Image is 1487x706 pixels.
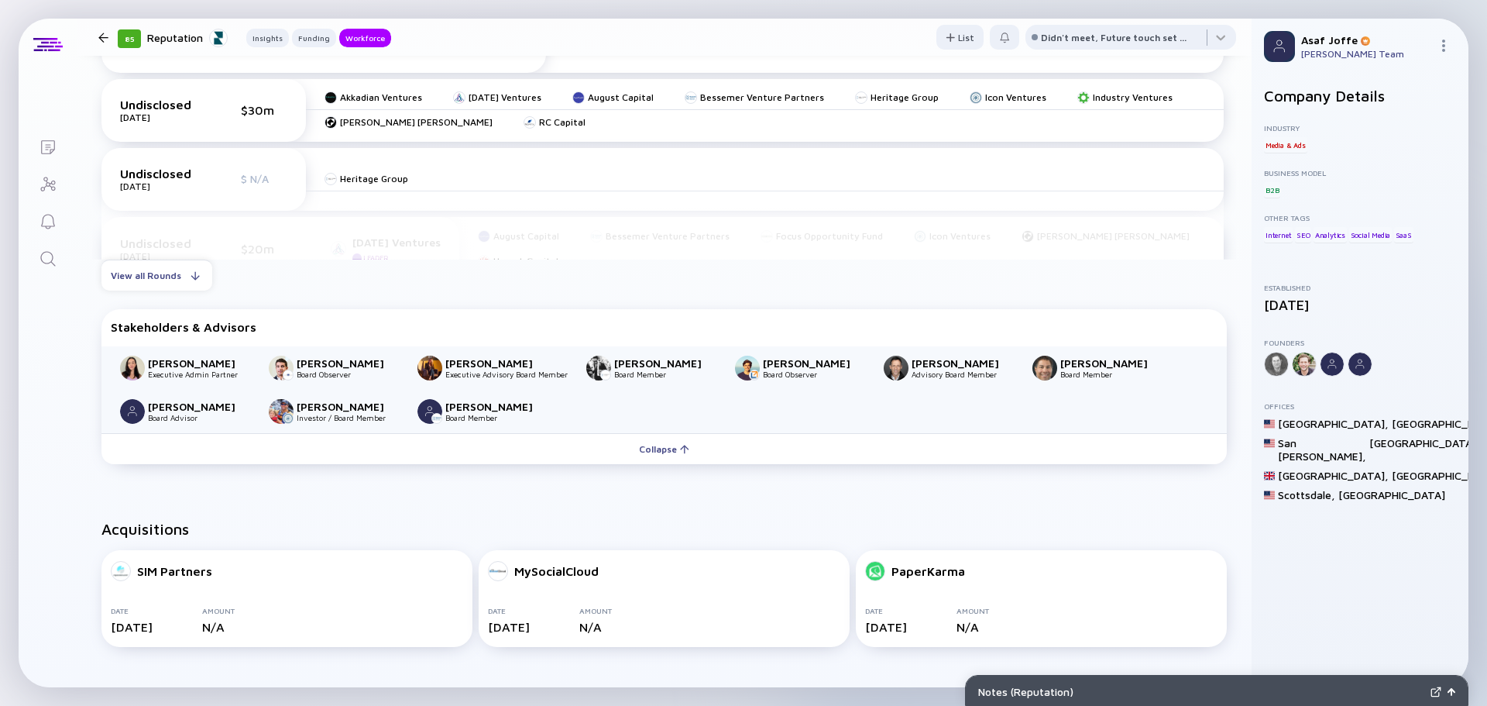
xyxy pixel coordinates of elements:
div: Analytics [1314,227,1347,243]
div: Funding [292,30,336,46]
div: [GEOGRAPHIC_DATA] , [1278,469,1389,482]
div: [PERSON_NAME] [297,356,399,370]
div: $ N/A [241,172,287,185]
div: [PERSON_NAME] [PERSON_NAME] [340,116,493,128]
div: Collapse [630,437,699,461]
a: PaperKarma [865,561,965,581]
div: Board Member [614,370,716,379]
div: View all Rounds [101,263,212,288]
a: Bessemer Venture Partners [685,91,824,103]
div: [DATE] [488,620,530,634]
div: Stakeholders & Advisors [111,320,1217,334]
div: SaaS [1394,227,1413,243]
button: List [936,25,984,50]
div: SEO [1295,227,1311,243]
a: Heritage Group [855,91,939,103]
img: Bryan Bui picture [586,356,611,381]
div: List [936,26,984,50]
div: [DATE] [1264,297,1456,313]
div: [DATE] [120,181,197,192]
div: [GEOGRAPHIC_DATA] [1369,436,1476,463]
div: Reputation [147,28,228,47]
img: United States Flag [1264,490,1275,501]
div: 85 [118,29,141,48]
div: [DATE] [111,620,153,634]
img: Kim Costello picture [417,356,442,381]
div: Date [865,606,907,615]
img: Joe Fuca picture [1032,356,1057,381]
div: B2B [1264,182,1280,198]
div: Board Member [1060,370,1162,379]
div: Undisclosed [120,167,197,181]
div: Industry [1264,123,1456,133]
div: Akkadian Ventures [340,91,422,103]
div: [PERSON_NAME] [445,356,548,370]
div: Internet [1264,227,1293,243]
div: Media & Ads [1264,137,1307,153]
div: Executive Admin Partner [148,370,250,379]
div: Insights [246,30,289,46]
div: [PERSON_NAME] [614,356,716,370]
div: Icon Ventures [985,91,1046,103]
a: Reminders [19,201,77,239]
a: Industry Ventures [1077,91,1173,103]
div: Notes ( Reputation ) [978,685,1424,698]
div: Established [1264,283,1456,292]
div: $30m [241,103,287,117]
div: N/A [579,620,612,634]
img: Open Notes [1448,688,1455,696]
img: Alexandra Morehouse picture [120,399,145,424]
div: Advisory Board Member [912,370,1014,379]
a: Search [19,239,77,276]
a: SIM Partners [111,561,212,581]
img: Jack Bixby Lucas picture [735,356,760,381]
div: Board Member [445,413,548,422]
a: Akkadian Ventures [325,91,422,103]
div: Founders [1264,338,1456,347]
button: View all Rounds [101,260,212,291]
div: Board Observer [297,370,399,379]
div: [DATE] Ventures [469,91,541,103]
a: Investor Map [19,164,77,201]
div: [GEOGRAPHIC_DATA] [1338,488,1445,501]
div: [PERSON_NAME] [912,356,1014,370]
div: San [PERSON_NAME] , [1278,436,1366,463]
div: Business Model [1264,168,1456,177]
div: Offices [1264,401,1456,411]
div: Bessemer Venture Partners [700,91,824,103]
div: Investor / Board Member [297,413,399,422]
div: [PERSON_NAME] [763,356,865,370]
div: Scottsdale , [1278,488,1335,501]
div: [PERSON_NAME] [148,400,250,413]
img: David Cowan picture [417,399,442,424]
div: [PERSON_NAME] [445,400,548,413]
button: Collapse [101,433,1227,464]
div: Date [111,606,153,615]
div: Other Tags [1264,213,1456,222]
div: Amount [579,606,612,615]
h2: Acquisitions [101,520,1227,538]
img: Menu [1437,40,1450,52]
div: Social Media [1349,227,1393,243]
div: [PERSON_NAME] [1060,356,1162,370]
img: Garrett Zogby picture [269,356,294,381]
div: [DATE] [120,112,197,123]
div: Date [488,606,530,615]
a: Icon Ventures [970,91,1046,103]
button: Workforce [339,29,391,47]
a: Heritage Group [325,173,408,184]
img: Pascal Bensoussan picture [884,356,908,381]
div: Asaf Joffe [1301,33,1431,46]
a: Lists [19,127,77,164]
div: Executive Advisory Board Member [445,370,568,379]
div: N/A [956,620,989,634]
div: Didn't meet, Future touch set in OPTX [1041,32,1188,43]
div: Workforce [339,30,391,46]
div: N/A [202,620,235,634]
div: [PERSON_NAME] [297,400,399,413]
div: Heritage Group [871,91,939,103]
a: August Capital [572,91,654,103]
img: United States Flag [1264,438,1275,449]
img: Ashley Crisman picture [120,356,145,381]
div: Heritage Group [340,173,408,184]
